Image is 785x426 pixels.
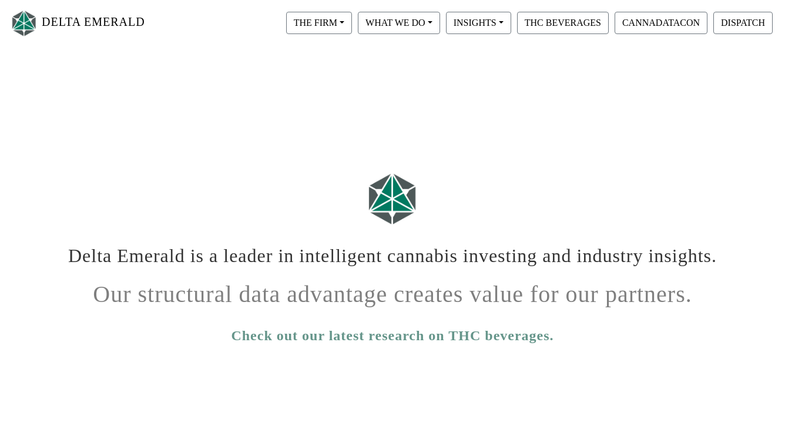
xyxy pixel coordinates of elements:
[615,12,707,34] button: CANNADATACON
[358,12,440,34] button: WHAT WE DO
[713,12,773,34] button: DISPATCH
[612,17,710,27] a: CANNADATACON
[9,8,39,39] img: Logo
[517,12,609,34] button: THC BEVERAGES
[363,167,422,229] img: Logo
[66,271,719,308] h1: Our structural data advantage creates value for our partners.
[446,12,511,34] button: INSIGHTS
[9,5,145,42] a: DELTA EMERALD
[231,325,553,346] a: Check out our latest research on THC beverages.
[286,12,352,34] button: THE FIRM
[514,17,612,27] a: THC BEVERAGES
[710,17,776,27] a: DISPATCH
[66,236,719,267] h1: Delta Emerald is a leader in intelligent cannabis investing and industry insights.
